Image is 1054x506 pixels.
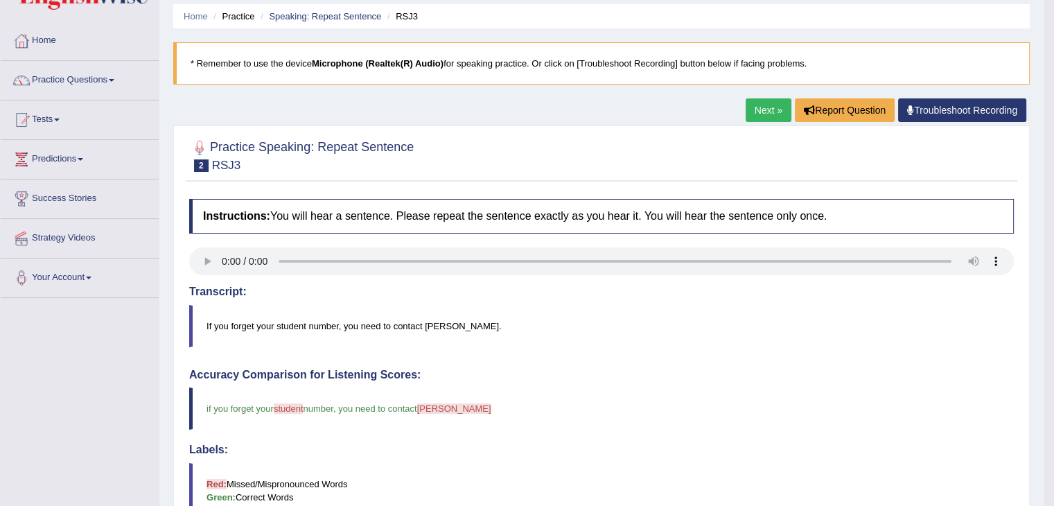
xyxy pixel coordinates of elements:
[795,98,895,122] button: Report Question
[189,286,1014,298] h4: Transcript:
[207,492,236,503] b: Green:
[312,58,443,69] b: Microphone (Realtek(R) Audio)
[384,10,418,23] li: RSJ3
[274,403,304,414] span: student
[303,403,333,414] span: number
[210,10,254,23] li: Practice
[207,479,227,489] b: Red:
[269,11,381,21] a: Speaking: Repeat Sentence
[189,305,1014,347] blockquote: If you forget your student number, you need to contact [PERSON_NAME].
[1,61,159,96] a: Practice Questions
[417,403,491,414] span: [PERSON_NAME]
[207,403,274,414] span: if you forget your
[1,259,159,293] a: Your Account
[333,403,336,414] span: ,
[189,369,1014,381] h4: Accuracy Comparison for Listening Scores:
[1,101,159,135] a: Tests
[194,159,209,172] span: 2
[212,159,241,172] small: RSJ3
[189,137,414,172] h2: Practice Speaking: Repeat Sentence
[189,199,1014,234] h4: You will hear a sentence. Please repeat the sentence exactly as you hear it. You will hear the se...
[189,444,1014,456] h4: Labels:
[338,403,416,414] span: you need to contact
[1,180,159,214] a: Success Stories
[1,140,159,175] a: Predictions
[184,11,208,21] a: Home
[173,42,1030,85] blockquote: * Remember to use the device for speaking practice. Or click on [Troubleshoot Recording] button b...
[1,21,159,56] a: Home
[898,98,1026,122] a: Troubleshoot Recording
[203,210,270,222] b: Instructions:
[746,98,791,122] a: Next »
[1,219,159,254] a: Strategy Videos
